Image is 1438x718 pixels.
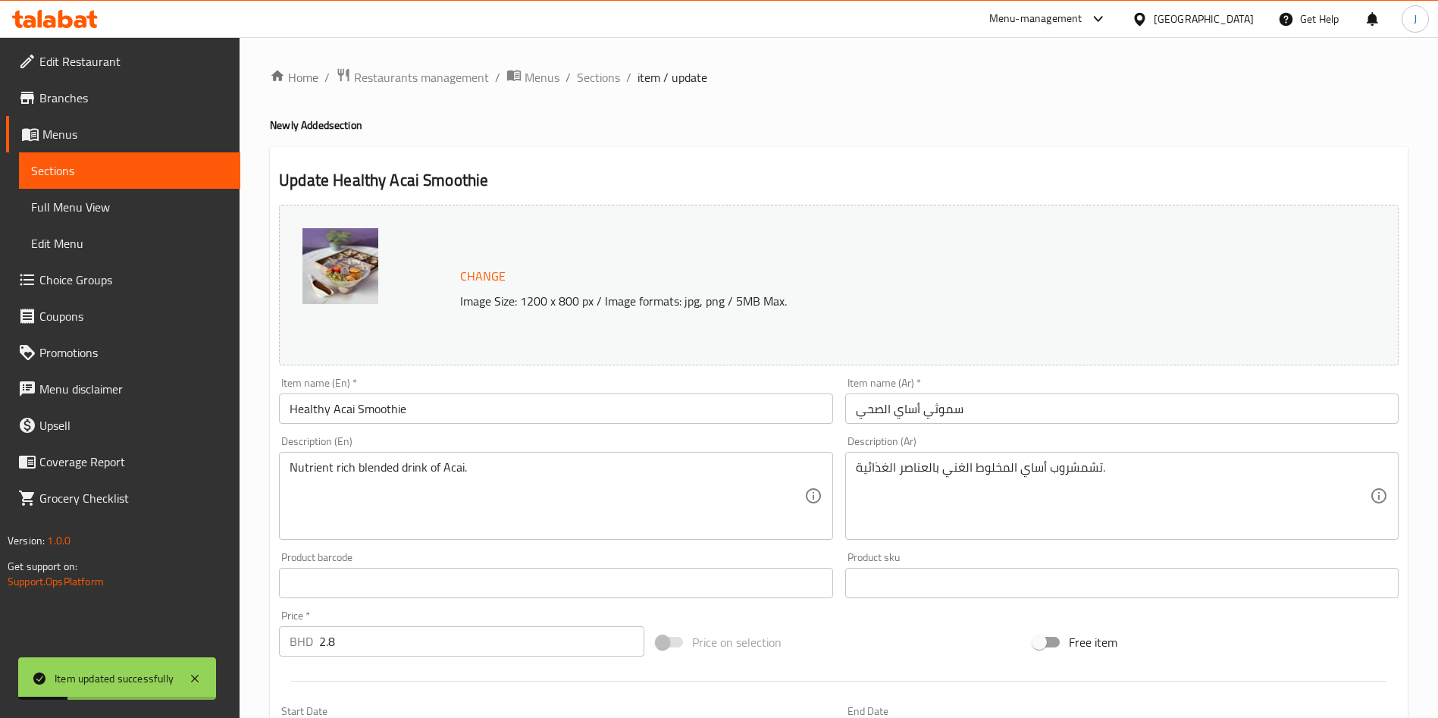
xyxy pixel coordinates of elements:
input: Enter name En [279,393,832,424]
span: Edit Menu [31,234,228,252]
li: / [565,68,571,86]
img: Trend_Drinks_with_Coffee638825504196094764.jpeg [302,228,378,304]
span: Price on selection [692,633,782,651]
a: Restaurants management [336,67,489,87]
div: Menu-management [989,10,1082,28]
a: Sections [19,152,240,189]
li: / [495,68,500,86]
span: Coupons [39,307,228,325]
a: Coverage Report [6,444,240,480]
a: Edit Menu [19,225,240,262]
span: Choice Groups [39,271,228,289]
span: Promotions [39,343,228,362]
input: Please enter product sku [845,568,1399,598]
a: Coupons [6,298,240,334]
a: Menus [506,67,559,87]
a: Home [270,68,318,86]
a: Full Menu View [19,189,240,225]
a: Menus [6,116,240,152]
span: Branches [39,89,228,107]
span: Full Menu View [31,198,228,216]
div: [GEOGRAPHIC_DATA] [1154,11,1254,27]
span: Edit Restaurant [39,52,228,71]
input: Please enter product barcode [279,568,832,598]
a: Menu disclaimer [6,371,240,407]
span: J [1414,11,1417,27]
span: Sections [31,161,228,180]
nav: breadcrumb [270,67,1408,87]
p: BHD [290,632,313,651]
input: Enter name Ar [845,393,1399,424]
a: Promotions [6,334,240,371]
textarea: تشمشروب أساي المخلوط الغني بالعناصر الغذائية. [856,460,1370,532]
li: / [626,68,631,86]
a: Choice Groups [6,262,240,298]
input: Please enter price [319,626,644,657]
a: Sections [577,68,620,86]
span: Menu disclaimer [39,380,228,398]
span: item / update [638,68,707,86]
span: Get support on: [8,557,77,576]
a: Support.OpsPlatform [8,572,104,591]
p: Image Size: 1200 x 800 px / Image formats: jpg, png / 5MB Max. [454,292,1258,310]
span: Version: [8,531,45,550]
textarea: Nutrient rich blended drink of Acai. [290,460,804,532]
h2: Update Healthy Acai Smoothie [279,169,1399,192]
h4: Newly Added section [270,118,1408,133]
span: Menus [525,68,559,86]
li: / [324,68,330,86]
div: Item updated successfully [55,670,174,687]
a: Branches [6,80,240,116]
span: Restaurants management [354,68,489,86]
a: Grocery Checklist [6,480,240,516]
span: Menus [42,125,228,143]
span: Grocery Checklist [39,489,228,507]
a: Edit Restaurant [6,43,240,80]
span: 1.0.0 [47,531,70,550]
span: Coverage Report [39,453,228,471]
span: Change [460,265,506,287]
span: Upsell [39,416,228,434]
button: Change [454,261,512,292]
span: Free item [1069,633,1117,651]
a: Upsell [6,407,240,444]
